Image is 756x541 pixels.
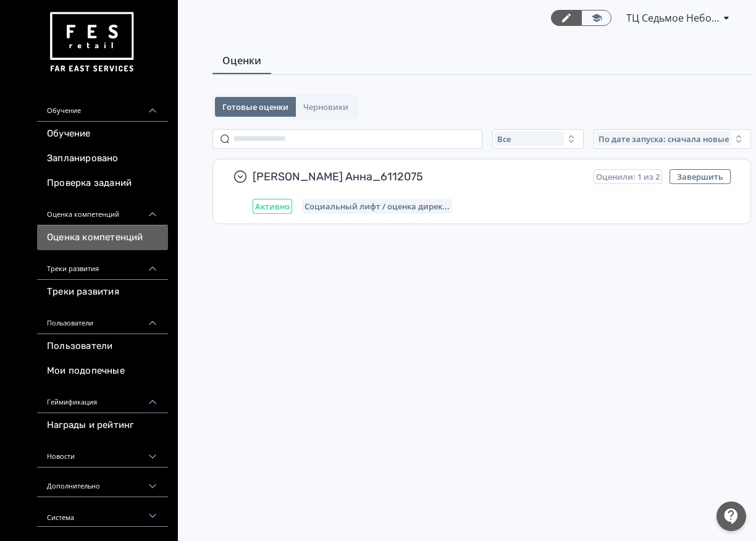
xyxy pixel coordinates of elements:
a: Обучение [37,122,168,146]
button: Все [492,129,584,149]
a: Награды и рейтинг [37,413,168,438]
button: Черновики [296,97,356,117]
button: По дате запуска: сначала новые [594,129,751,149]
a: Оценка компетенций [37,225,168,250]
button: Готовые оценки [215,97,296,117]
span: Оценили: 1 из 2 [596,172,660,182]
span: По дате запуска: сначала новые [598,134,729,144]
span: Активно [255,201,290,211]
div: Оценка компетенций [37,196,168,225]
a: Пользователи [37,334,168,359]
span: Все [497,134,511,144]
a: Треки развития [37,280,168,304]
span: ТЦ Седьмое Небо Нижний Новгород ХС 6112075 [626,10,719,25]
span: Черновики [303,102,348,112]
a: Переключиться в режим ученика [581,10,611,26]
span: [PERSON_NAME] Анна_6112075 [253,169,584,184]
div: Геймификация [37,384,168,413]
div: Треки развития [37,250,168,280]
div: Дополнительно [37,468,168,497]
img: https://files.teachbase.ru/system/account/57463/logo/medium-936fc5084dd2c598f50a98b9cbe0469a.png [47,7,136,77]
div: Новости [37,438,168,468]
a: Мои подопечные [37,359,168,384]
a: Проверка заданий [37,171,168,196]
div: Пользователи [37,304,168,334]
div: Обучение [37,92,168,122]
div: Система [37,497,168,527]
span: Оценки [222,53,261,68]
span: Социальный лифт / оценка директора магазина [304,201,450,211]
a: Запланировано [37,146,168,171]
button: Завершить [670,169,731,184]
span: Готовые оценки [222,102,288,112]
